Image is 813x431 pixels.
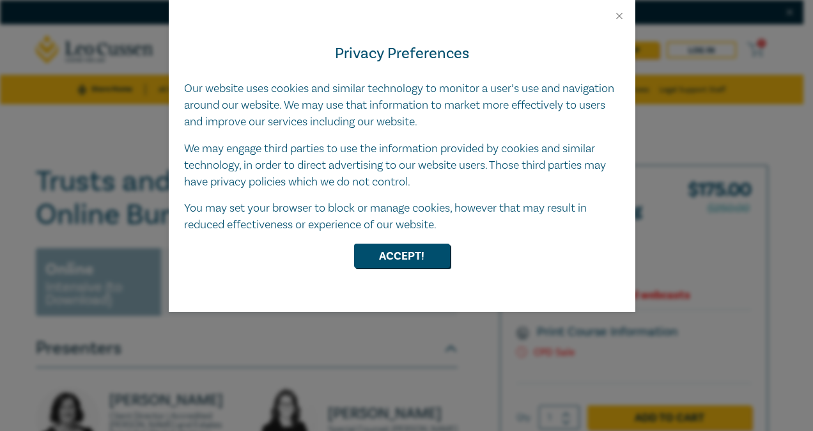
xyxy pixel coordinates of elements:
h4: Privacy Preferences [184,42,620,65]
p: We may engage third parties to use the information provided by cookies and similar technology, in... [184,141,620,191]
p: You may set your browser to block or manage cookies, however that may result in reduced effective... [184,200,620,233]
button: Accept! [354,244,450,268]
button: Close [614,10,625,22]
p: Our website uses cookies and similar technology to monitor a user’s use and navigation around our... [184,81,620,130]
